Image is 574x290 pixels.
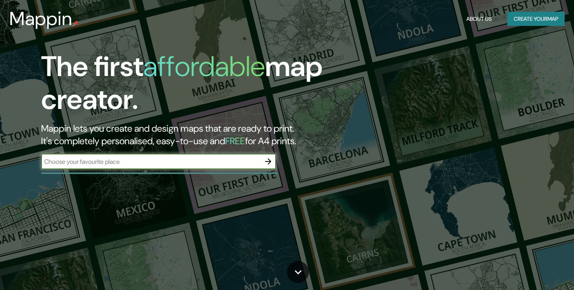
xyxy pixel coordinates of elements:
button: Create yourmap [507,12,565,26]
h3: Mappin [9,8,72,30]
button: About Us [463,12,495,26]
img: mappin-pin [72,20,79,27]
h5: FREE [225,135,245,147]
iframe: Help widget launcher [504,259,565,281]
h1: The first map creator. [41,50,328,122]
h2: Mappin lets you create and design maps that are ready to print. It's completely personalised, eas... [41,122,328,147]
h1: affordable [143,48,265,85]
input: Choose your favourite place [41,157,260,166]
